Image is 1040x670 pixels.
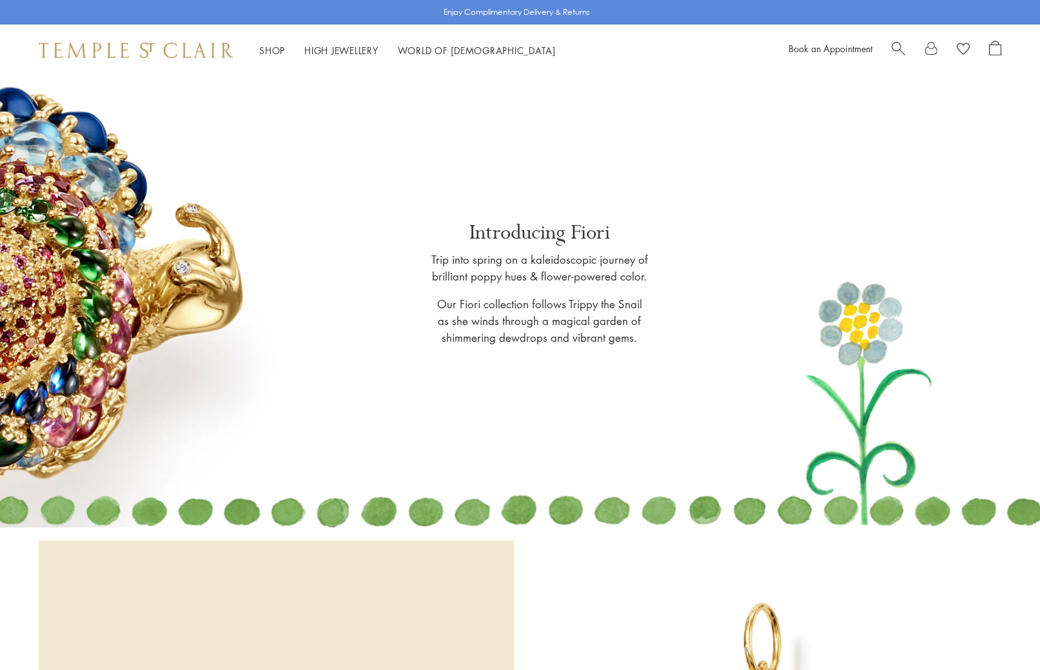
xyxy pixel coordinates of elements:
a: Search [892,41,905,60]
nav: Main navigation [259,43,556,59]
a: Open Shopping Bag [989,41,1001,60]
a: View Wishlist [957,41,970,60]
a: High JewelleryHigh Jewellery [304,44,378,57]
a: Book an Appointment [789,42,872,55]
img: Temple St. Clair [39,43,233,58]
p: Enjoy Complimentary Delivery & Returns [444,6,590,19]
a: World of [DEMOGRAPHIC_DATA]World of [DEMOGRAPHIC_DATA] [398,44,556,57]
a: ShopShop [259,44,285,57]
